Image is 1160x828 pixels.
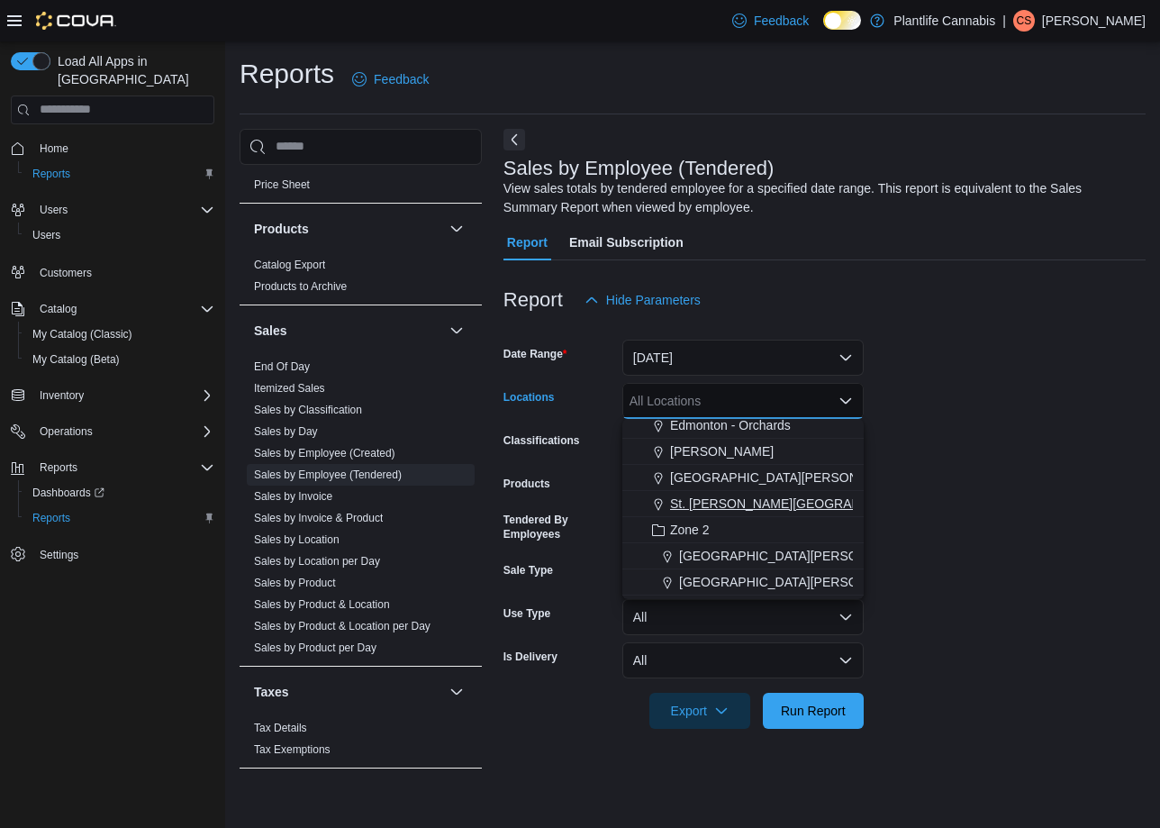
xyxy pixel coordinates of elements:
[254,178,310,191] a: Price Sheet
[4,296,222,322] button: Catalog
[254,722,307,734] a: Tax Details
[446,681,467,703] button: Taxes
[503,129,525,150] button: Next
[40,266,92,280] span: Customers
[254,512,383,524] a: Sales by Invoice & Product
[622,569,864,596] button: [GEOGRAPHIC_DATA][PERSON_NAME][GEOGRAPHIC_DATA]
[32,228,60,242] span: Users
[622,439,864,465] button: [PERSON_NAME]
[25,349,127,370] a: My Catalog (Beta)
[4,541,222,568] button: Settings
[40,424,93,439] span: Operations
[32,543,214,566] span: Settings
[606,291,701,309] span: Hide Parameters
[25,482,112,504] a: Dashboards
[32,352,120,367] span: My Catalog (Beta)
[1013,10,1035,32] div: Charlotte Soukeroff
[25,163,214,185] span: Reports
[25,482,214,504] span: Dashboards
[622,599,864,635] button: All
[25,163,77,185] a: Reports
[254,683,442,701] button: Taxes
[32,137,214,159] span: Home
[32,327,132,341] span: My Catalog (Classic)
[254,490,332,503] a: Sales by Invoice
[660,693,739,729] span: Export
[507,224,548,260] span: Report
[25,349,214,370] span: My Catalog (Beta)
[254,177,310,192] span: Price Sheet
[622,340,864,376] button: [DATE]
[254,446,395,460] span: Sales by Employee (Created)
[240,356,482,666] div: Sales
[254,258,325,272] span: Catalog Export
[18,223,222,248] button: Users
[503,289,563,311] h3: Report
[254,280,347,293] a: Products to Archive
[503,606,550,621] label: Use Type
[622,642,864,678] button: All
[32,457,214,478] span: Reports
[32,262,99,284] a: Customers
[25,507,214,529] span: Reports
[254,742,331,757] span: Tax Exemptions
[40,203,68,217] span: Users
[254,620,430,632] a: Sales by Product & Location per Day
[622,596,864,622] button: Gaige
[725,3,816,39] a: Feedback
[622,465,864,491] button: [GEOGRAPHIC_DATA][PERSON_NAME]
[254,619,430,633] span: Sales by Product & Location per Day
[254,404,362,416] a: Sales by Classification
[40,388,84,403] span: Inventory
[254,641,376,654] a: Sales by Product per Day
[32,298,214,320] span: Catalog
[25,224,214,246] span: Users
[254,322,287,340] h3: Sales
[240,717,482,768] div: Taxes
[32,298,84,320] button: Catalog
[50,52,214,88] span: Load All Apps in [GEOGRAPHIC_DATA]
[823,30,824,31] span: Dark Mode
[254,360,310,373] a: End Of Day
[11,128,214,614] nav: Complex example
[32,199,75,221] button: Users
[254,511,383,525] span: Sales by Invoice & Product
[25,323,140,345] a: My Catalog (Classic)
[240,56,334,92] h1: Reports
[622,413,864,439] button: Edmonton - Orchards
[254,533,340,546] a: Sales by Location
[763,693,864,729] button: Run Report
[4,383,222,408] button: Inventory
[622,543,864,569] button: [GEOGRAPHIC_DATA][PERSON_NAME] - [GEOGRAPHIC_DATA]
[823,11,861,30] input: Dark Mode
[254,532,340,547] span: Sales by Location
[254,641,376,655] span: Sales by Product per Day
[254,447,395,459] a: Sales by Employee (Created)
[670,442,774,460] span: [PERSON_NAME]
[670,521,710,539] span: Zone 2
[254,220,309,238] h3: Products
[503,158,775,179] h3: Sales by Employee (Tendered)
[32,385,214,406] span: Inventory
[254,554,380,569] span: Sales by Location per Day
[18,347,222,372] button: My Catalog (Beta)
[622,491,864,517] button: St. [PERSON_NAME][GEOGRAPHIC_DATA]
[240,254,482,305] div: Products
[4,259,222,285] button: Customers
[32,457,85,478] button: Reports
[254,279,347,294] span: Products to Archive
[18,480,222,505] a: Dashboards
[781,702,846,720] span: Run Report
[503,390,555,405] label: Locations
[32,260,214,283] span: Customers
[670,416,791,434] span: Edmonton - Orchards
[1017,10,1032,32] span: CS
[32,199,214,221] span: Users
[18,322,222,347] button: My Catalog (Classic)
[40,460,77,475] span: Reports
[254,469,402,481] a: Sales by Employee (Tendered)
[18,161,222,187] button: Reports
[503,513,615,541] label: Tendered By Employees
[254,403,362,417] span: Sales by Classification
[503,477,550,491] label: Products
